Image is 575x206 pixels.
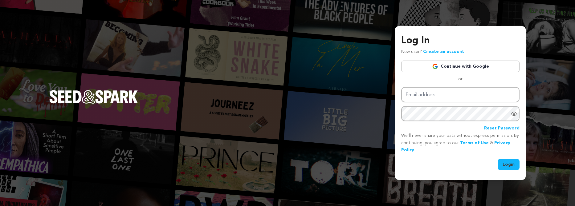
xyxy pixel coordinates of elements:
[498,159,520,170] button: Login
[401,34,520,48] h3: Log In
[460,141,489,145] a: Terms of Use
[455,76,466,82] span: or
[401,61,520,72] a: Continue with Google
[401,48,464,56] p: New user?
[49,90,138,104] img: Seed&Spark Logo
[401,132,520,154] p: We’ll never share your data without express permission. By continuing, you agree to our & .
[484,125,520,132] a: Reset Password
[432,63,438,69] img: Google logo
[511,111,517,117] a: Show password as plain text. Warning: this will display your password on the screen.
[401,87,520,103] input: Email address
[49,90,138,116] a: Seed&Spark Homepage
[423,50,464,54] a: Create an account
